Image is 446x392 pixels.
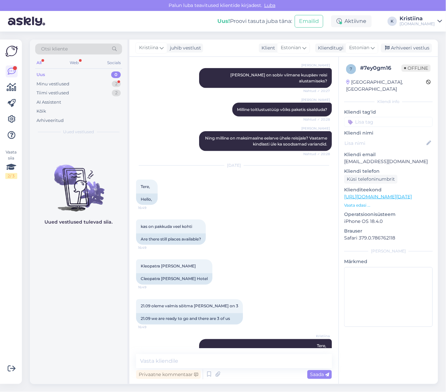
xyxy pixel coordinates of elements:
[37,71,45,78] div: Uus
[344,186,433,193] p: Klienditeekond
[136,162,332,168] div: [DATE]
[205,136,328,147] span: Ning milline on maksimaalne eelarve ühele reisijale? Vaatame kindlasti üle ka soodsamad variandid.
[138,285,163,290] span: 16:49
[344,151,433,158] p: Kliendi email
[344,168,433,175] p: Kliendi telefon
[138,245,163,250] span: 16:49
[346,79,426,93] div: [GEOGRAPHIC_DATA], [GEOGRAPHIC_DATA]
[344,194,412,200] a: [URL][DOMAIN_NAME][DATE]
[381,44,432,52] div: Arhiveeri vestlus
[400,21,435,27] div: [DOMAIN_NAME]
[37,99,61,106] div: AI Assistent
[112,81,121,87] div: 2
[230,72,328,83] span: [PERSON_NAME] on sobiv viimane kuupäev reisi alustamiseks?
[37,108,46,115] div: Kõik
[295,15,323,28] button: Emailid
[281,44,301,51] span: Estonian
[259,45,275,51] div: Klient
[301,63,330,68] span: [PERSON_NAME]
[141,264,196,269] span: Kleopatra [PERSON_NAME]
[344,175,398,184] div: Küsi telefoninumbrit
[30,153,127,213] img: No chats
[344,211,433,218] p: Operatsioonisüsteem
[262,2,277,8] span: Luba
[63,129,94,135] span: Uued vestlused
[310,371,329,377] span: Saada
[138,205,163,210] span: 16:49
[344,248,433,254] div: [PERSON_NAME]
[344,117,433,127] input: Lisa tag
[5,149,17,179] div: Vaata siia
[217,17,292,25] div: Proovi tasuta juba täna:
[303,117,330,122] span: Nähtud ✓ 20:28
[360,64,402,72] div: # 7ey0gm16
[136,234,206,245] div: Are there still places available?
[344,228,433,235] p: Brauser
[138,325,163,330] span: 16:49
[37,81,69,87] div: Minu vestlused
[303,88,330,93] span: Nähtud ✓ 20:27
[111,71,121,78] div: 0
[112,90,121,96] div: 2
[349,44,369,51] span: Estonian
[237,107,327,112] span: Milline toitlustustüüp võiks paketis sisalduda?
[305,334,330,339] span: Kristiina
[139,44,158,51] span: Kristiina
[402,64,431,72] span: Offline
[301,97,330,102] span: [PERSON_NAME]
[136,194,158,205] div: Hello,
[350,66,352,71] span: 7
[344,258,433,265] p: Märkmed
[5,173,17,179] div: 2 / 3
[344,235,433,242] p: Safari 379.0.786762118
[301,126,330,131] span: [PERSON_NAME]
[388,17,397,26] div: K
[344,130,433,137] p: Kliendi nimi
[141,184,150,189] span: Tere,
[45,219,113,226] p: Uued vestlused tulevad siia.
[37,90,69,96] div: Tiimi vestlused
[344,158,433,165] p: [EMAIL_ADDRESS][DOMAIN_NAME]
[136,273,212,285] div: Cleopatra [PERSON_NAME] Hotel
[69,58,80,67] div: Web
[331,15,372,27] div: Aktiivne
[344,99,433,105] div: Kliendi info
[315,45,343,51] div: Klienditugi
[303,151,330,156] span: Nähtud ✓ 20:28
[344,140,425,147] input: Lisa nimi
[35,58,43,67] div: All
[217,18,230,24] b: Uus!
[141,224,192,229] span: kas on pakkuda veel kohti
[5,45,18,57] img: Askly Logo
[41,46,68,52] span: Otsi kliente
[400,16,442,27] a: Kristiina[DOMAIN_NAME]
[344,202,433,208] p: Vaata edasi ...
[344,109,433,116] p: Kliendi tag'id
[136,313,243,325] div: 21.09 we are ready to go and there are 3 of us
[344,218,433,225] p: iPhone OS 18.4.0
[141,304,238,309] span: 21.09 oleme valmis sõitma [PERSON_NAME] on 3
[400,16,435,21] div: Kristiina
[136,370,201,379] div: Privaatne kommentaar
[37,117,64,124] div: Arhiveeritud
[106,58,122,67] div: Socials
[167,45,201,51] div: juhib vestlust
